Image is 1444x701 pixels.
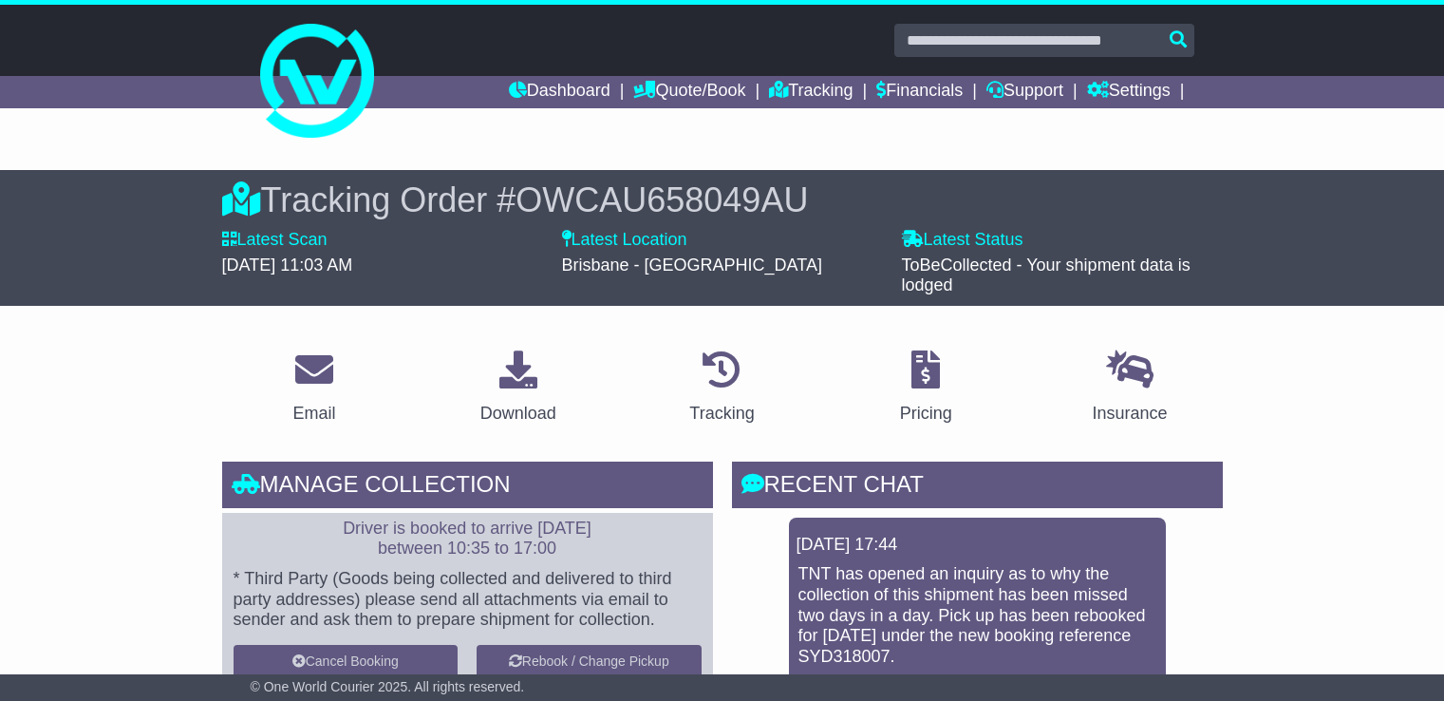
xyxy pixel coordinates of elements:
[480,401,556,426] div: Download
[468,344,569,433] a: Download
[234,569,702,631] p: * Third Party (Goods being collected and delivered to third party addresses) please send all atta...
[222,256,353,275] span: [DATE] 11:03 AM
[1087,76,1171,108] a: Settings
[797,535,1158,556] div: [DATE] 17:44
[509,76,610,108] a: Dashboard
[900,401,952,426] div: Pricing
[562,230,687,251] label: Latest Location
[562,256,822,275] span: Brisbane - [GEOGRAPHIC_DATA]
[769,76,853,108] a: Tracking
[1080,344,1180,433] a: Insurance
[902,256,1191,295] span: ToBeCollected - Your shipment data is lodged
[222,180,1223,220] div: Tracking Order #
[732,462,1223,513] div: RECENT CHAT
[677,344,766,433] a: Tracking
[902,230,1023,251] label: Latest Status
[234,645,459,678] button: Cancel Booking
[876,76,963,108] a: Financials
[280,344,347,433] a: Email
[292,401,335,426] div: Email
[516,180,808,219] span: OWCAU658049AU
[986,76,1063,108] a: Support
[633,76,745,108] a: Quote/Book
[888,344,965,433] a: Pricing
[1093,401,1168,426] div: Insurance
[689,401,754,426] div: Tracking
[234,519,702,559] p: Driver is booked to arrive [DATE] between 10:35 to 17:00
[222,230,328,251] label: Latest Scan
[251,679,525,694] span: © One World Courier 2025. All rights reserved.
[798,564,1156,667] p: TNT has opened an inquiry as to why the collection of this shipment has been missed two days in a...
[222,462,713,513] div: Manage collection
[477,645,702,678] button: Rebook / Change Pickup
